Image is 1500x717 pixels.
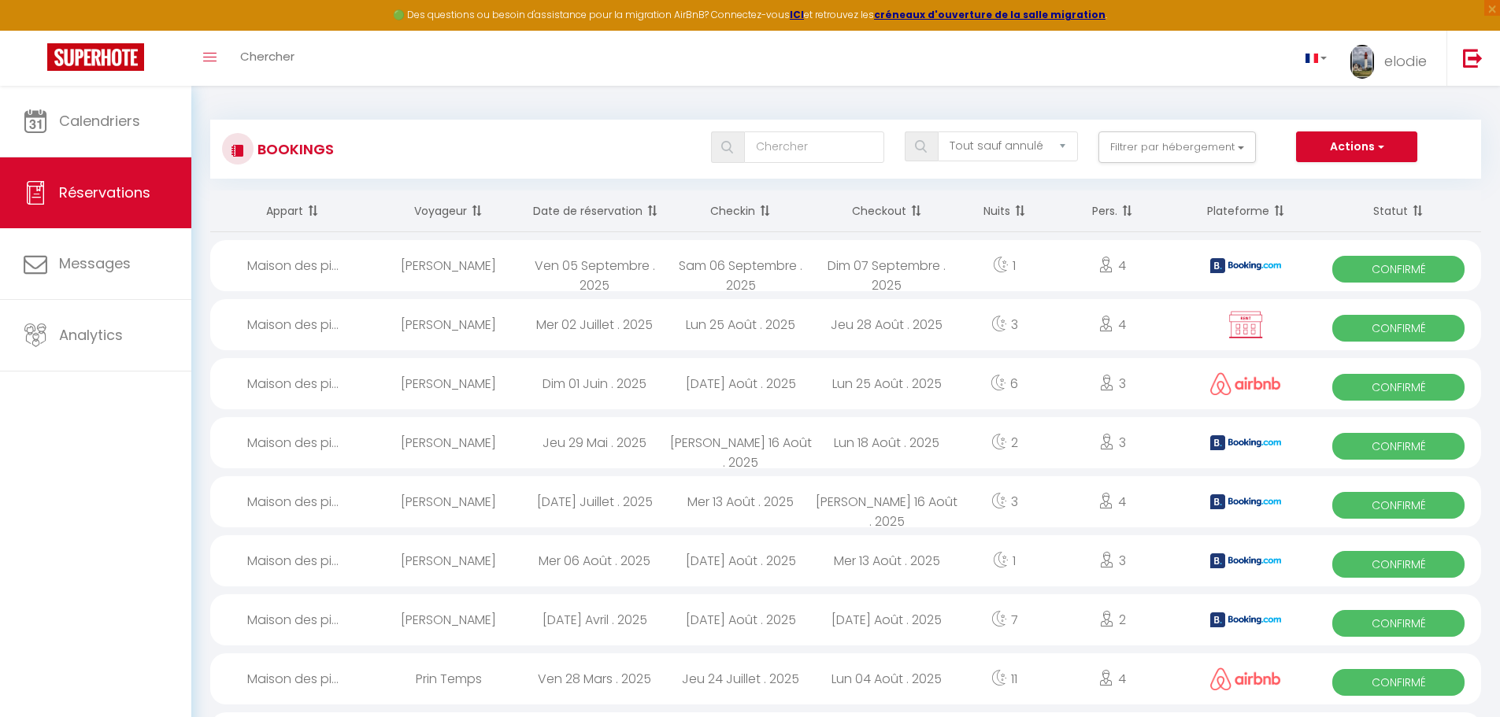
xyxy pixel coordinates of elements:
[1384,51,1427,71] span: elodie
[1316,190,1481,232] th: Sort by status
[59,183,150,202] span: Réservations
[47,43,144,71] img: Super Booking
[521,190,668,232] th: Sort by booking date
[59,253,131,273] span: Messages
[1296,131,1417,163] button: Actions
[814,190,961,232] th: Sort by checkout
[744,131,884,163] input: Chercher
[59,325,123,345] span: Analytics
[1049,190,1176,232] th: Sort by people
[1350,45,1374,79] img: ...
[1098,131,1256,163] button: Filtrer par hébergement
[13,6,60,54] button: Ouvrir le widget de chat LiveChat
[228,31,306,86] a: Chercher
[960,190,1049,232] th: Sort by nights
[240,48,294,65] span: Chercher
[254,131,334,167] h3: Bookings
[1339,31,1446,86] a: ... elodie
[874,8,1106,21] a: créneaux d'ouverture de la salle migration
[790,8,804,21] a: ICI
[1176,190,1317,232] th: Sort by channel
[210,190,376,232] th: Sort by rentals
[376,190,522,232] th: Sort by guest
[668,190,814,232] th: Sort by checkin
[59,111,140,131] span: Calendriers
[1463,48,1483,68] img: logout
